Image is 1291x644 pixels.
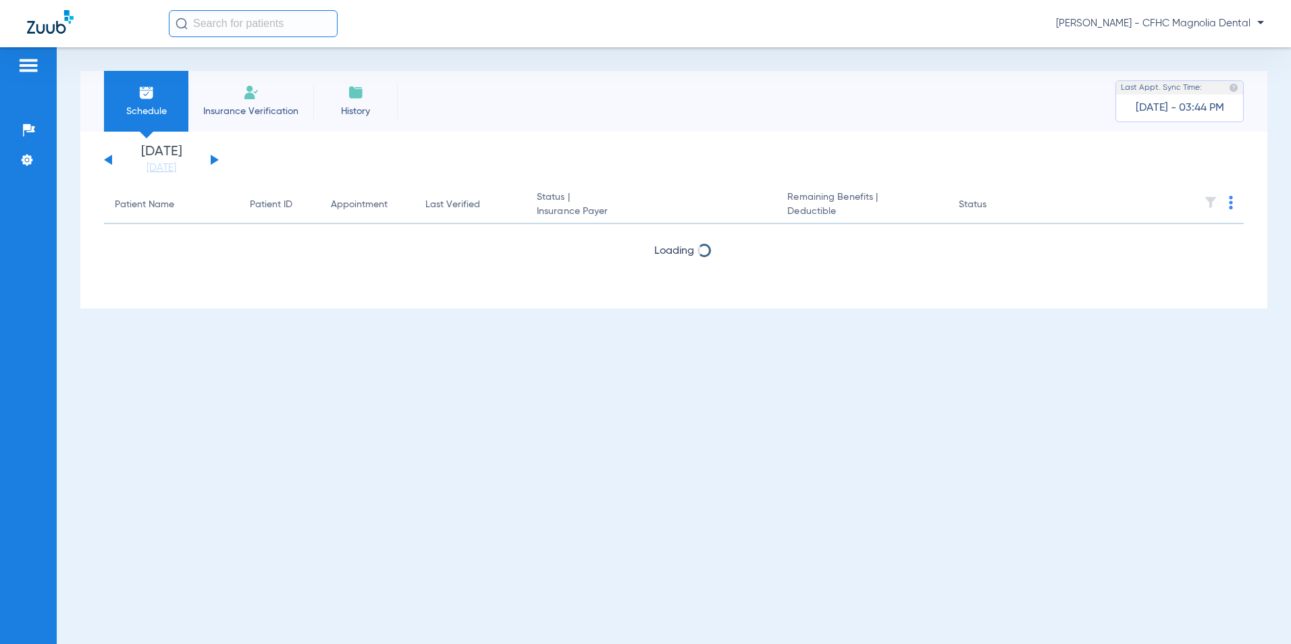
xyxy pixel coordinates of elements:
span: Insurance Verification [199,105,303,118]
div: Appointment [331,198,388,212]
img: Schedule [138,84,155,101]
img: hamburger-icon [18,57,39,74]
li: [DATE] [121,145,202,175]
span: [PERSON_NAME] - CFHC Magnolia Dental [1056,17,1264,30]
span: Deductible [787,205,937,219]
span: Loading [654,246,694,257]
div: Patient Name [115,198,228,212]
div: Patient ID [250,198,309,212]
img: filter.svg [1204,196,1217,209]
span: History [323,105,388,118]
div: Patient Name [115,198,174,212]
img: History [348,84,364,101]
th: Status | [526,186,776,224]
img: Manual Insurance Verification [243,84,259,101]
img: group-dot-blue.svg [1229,196,1233,209]
th: Status [948,186,1039,224]
span: Last Appt. Sync Time: [1121,81,1202,95]
input: Search for patients [169,10,338,37]
img: Search Icon [176,18,188,30]
div: Appointment [331,198,404,212]
img: Zuub Logo [27,10,74,34]
div: Last Verified [425,198,480,212]
div: Last Verified [425,198,515,212]
div: Patient ID [250,198,292,212]
span: Insurance Payer [537,205,766,219]
th: Remaining Benefits | [776,186,947,224]
img: last sync help info [1229,83,1238,92]
a: [DATE] [121,161,202,175]
span: Schedule [114,105,178,118]
span: [DATE] - 03:44 PM [1136,101,1224,115]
